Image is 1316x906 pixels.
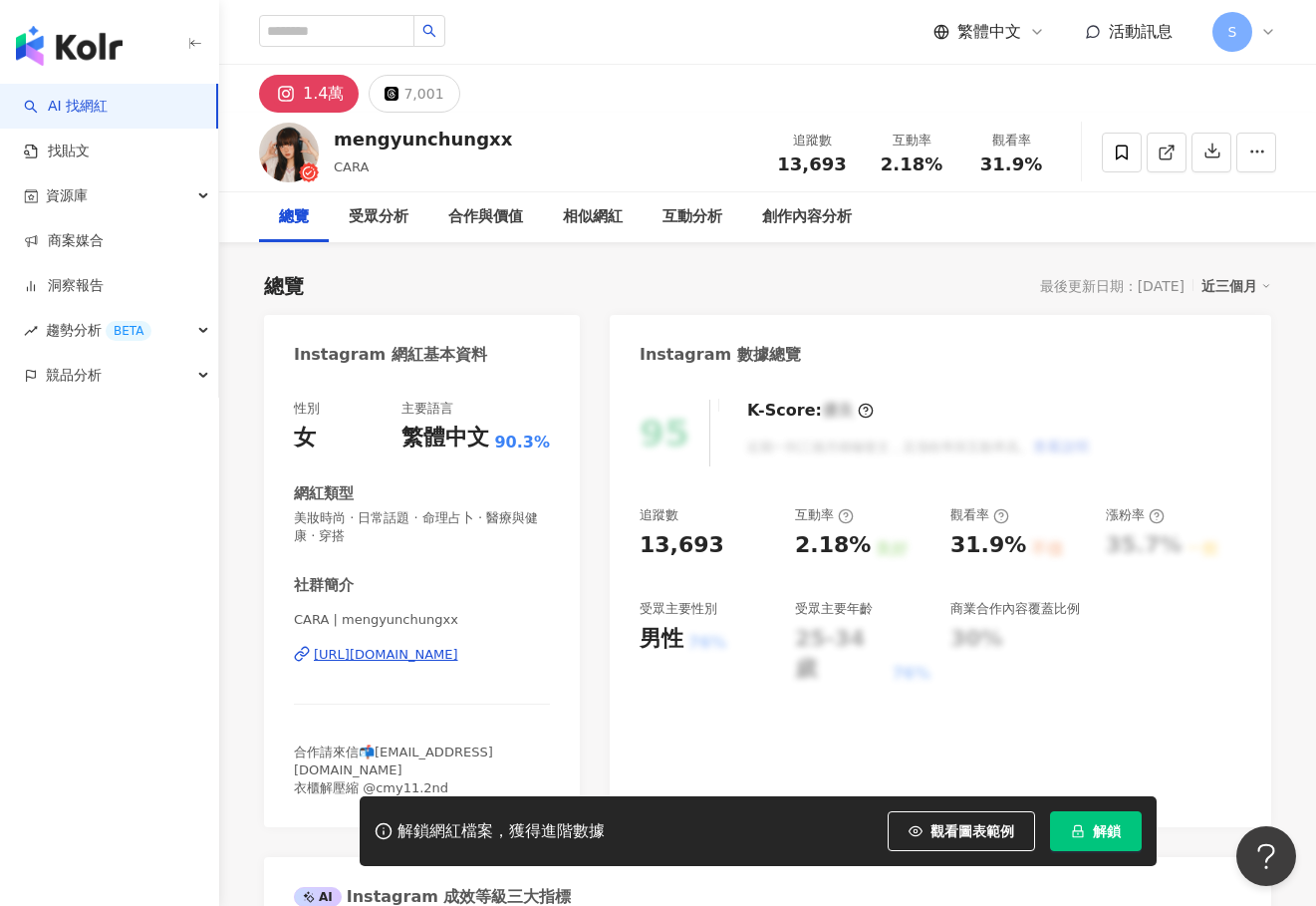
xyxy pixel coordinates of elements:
div: K-Score : [747,400,874,422]
span: 31.9% [980,154,1042,174]
span: 競品分析 [46,353,102,398]
div: BETA [106,321,151,341]
div: 合作與價值 [448,205,523,229]
div: 主要語言 [401,400,453,418]
span: CARA | mengyunchungxx [294,611,550,629]
div: 男性 [640,624,683,655]
span: search [422,24,436,38]
span: 合作請來信📬[EMAIL_ADDRESS][DOMAIN_NAME] 衣櫃解壓縮 @cmy11.2nd [294,745,493,795]
div: 相似網紅 [563,205,623,229]
span: lock [1071,824,1085,838]
a: [URL][DOMAIN_NAME] [294,646,550,664]
div: Instagram 網紅基本資料 [294,344,487,366]
div: 13,693 [640,530,724,561]
img: KOL Avatar [259,123,319,182]
a: searchAI 找網紅 [24,97,108,117]
div: 受眾主要性別 [640,600,717,618]
div: 31.9% [950,530,1026,561]
img: logo [16,26,123,66]
div: 社群簡介 [294,575,354,596]
div: 受眾分析 [349,205,408,229]
div: 女 [294,423,316,453]
div: 受眾主要年齡 [795,600,873,618]
div: 觀看率 [973,131,1049,151]
div: 創作內容分析 [762,205,852,229]
span: 資源庫 [46,173,88,218]
div: [URL][DOMAIN_NAME] [314,646,458,664]
div: 性別 [294,400,320,418]
span: 解鎖 [1093,823,1121,839]
div: 繁體中文 [401,423,489,453]
div: 網紅類型 [294,483,354,504]
button: 1.4萬 [259,75,359,113]
div: 1.4萬 [303,80,344,108]
span: 觀看圖表範例 [930,823,1014,839]
div: 商業合作內容覆蓋比例 [950,600,1080,618]
div: 互動分析 [662,205,722,229]
span: 2.18% [881,154,942,174]
div: 追蹤數 [640,506,678,524]
button: 觀看圖表範例 [888,811,1035,851]
a: 找貼文 [24,142,90,161]
div: 漲粉率 [1106,506,1165,524]
span: 趨勢分析 [46,308,151,353]
div: 追蹤數 [774,131,850,151]
div: Instagram 數據總覽 [640,344,801,366]
span: 美妝時尚 · 日常話題 · 命理占卜 · 醫療與健康 · 穿搭 [294,509,550,545]
span: 90.3% [494,432,550,453]
span: S [1228,21,1237,43]
div: 互動率 [874,131,949,151]
span: 活動訊息 [1109,22,1173,41]
a: 洞察報告 [24,276,104,296]
div: 解鎖網紅檔案，獲得進階數據 [397,821,605,842]
div: 觀看率 [950,506,1009,524]
div: 2.18% [795,530,871,561]
button: 7,001 [369,75,459,113]
div: 總覽 [279,205,309,229]
div: 最後更新日期：[DATE] [1040,278,1184,294]
span: rise [24,324,38,338]
span: 13,693 [777,153,846,174]
div: 近三個月 [1201,273,1271,299]
a: 商案媒合 [24,231,104,251]
div: 總覽 [264,272,304,300]
span: CARA [334,159,369,174]
div: 7,001 [403,80,443,108]
div: mengyunchungxx [334,127,512,151]
span: 繁體中文 [957,21,1021,43]
div: 互動率 [795,506,854,524]
button: 解鎖 [1050,811,1142,851]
